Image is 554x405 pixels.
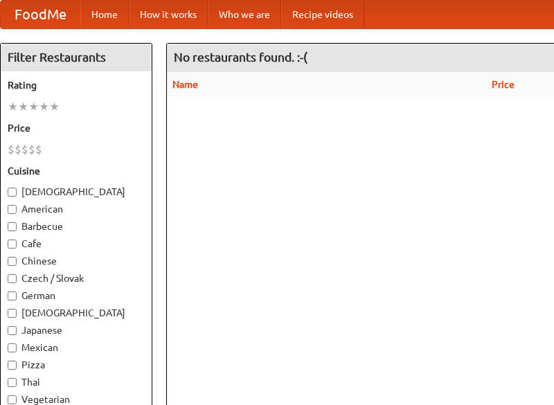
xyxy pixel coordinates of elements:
li: $ [21,142,28,157]
input: Japanese [8,326,17,335]
label: [DEMOGRAPHIC_DATA] [8,306,145,320]
a: How it works [129,1,208,28]
a: Price [492,79,515,90]
li: ★ [8,99,18,114]
h5: Cuisine [8,164,145,178]
li: $ [15,142,21,157]
li: $ [8,142,15,157]
input: Cafe [8,240,17,249]
input: German [8,291,17,300]
input: Chinese [8,257,17,266]
li: ★ [28,99,39,114]
li: $ [28,142,35,157]
label: Pizza [8,358,145,372]
label: [DEMOGRAPHIC_DATA] [8,185,145,199]
input: Thai [8,378,17,387]
input: Barbecue [8,222,17,231]
li: ★ [49,99,60,114]
label: Japanese [8,323,145,337]
input: [DEMOGRAPHIC_DATA] [8,309,17,318]
h4: Filter Restaurants [1,44,152,71]
label: Chinese [8,254,145,268]
a: Who we are [208,1,281,28]
li: ★ [18,99,28,114]
a: Home [80,1,129,28]
input: Vegetarian [8,395,17,404]
a: Name [172,79,198,90]
input: [DEMOGRAPHIC_DATA] [8,188,17,197]
h5: Price [8,121,145,135]
label: Czech / Slovak [8,271,145,285]
label: Cafe [8,237,145,251]
label: Mexican [8,341,145,354]
a: FoodMe [1,1,80,28]
label: German [8,289,145,303]
input: Mexican [8,343,17,352]
input: Pizza [8,361,17,370]
input: American [8,205,17,214]
label: Barbecue [8,219,145,233]
li: $ [35,142,42,157]
label: Thai [8,375,145,389]
li: ★ [39,99,49,114]
h5: Rating [8,78,145,92]
ng-pluralize: No restaurants found. :-( [174,51,307,64]
input: Czech / Slovak [8,274,17,283]
a: Recipe videos [281,1,364,28]
label: American [8,202,145,216]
